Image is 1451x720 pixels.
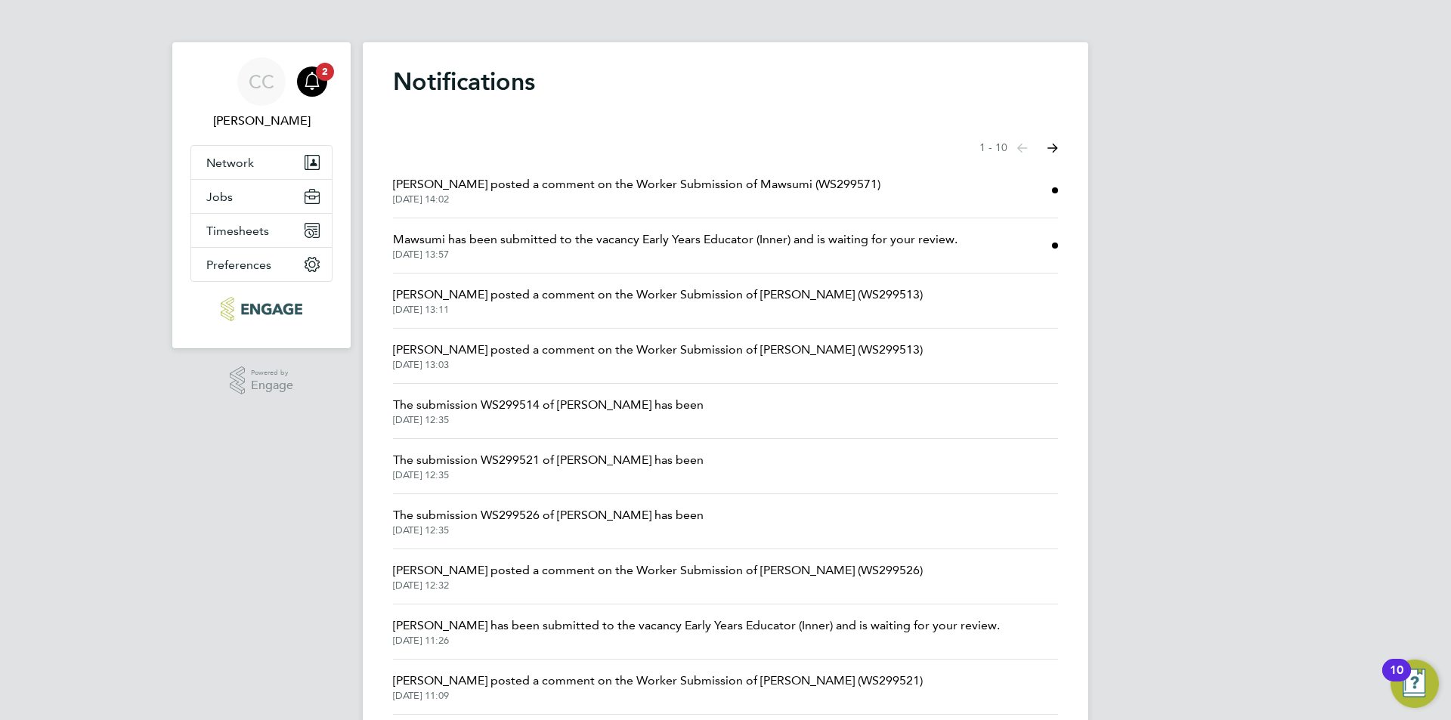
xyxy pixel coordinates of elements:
[221,297,302,321] img: ncclondon-logo-retina.png
[393,524,704,536] span: [DATE] 12:35
[393,230,958,261] a: Mawsumi has been submitted to the vacancy Early Years Educator (Inner) and is waiting for your re...
[206,190,233,204] span: Jobs
[1391,660,1439,708] button: Open Resource Center, 10 new notifications
[393,286,923,316] a: [PERSON_NAME] posted a comment on the Worker Submission of [PERSON_NAME] (WS299513)[DATE] 13:11
[393,451,704,481] a: The submission WS299521 of [PERSON_NAME] has been[DATE] 12:35
[393,451,704,469] span: The submission WS299521 of [PERSON_NAME] has been
[393,341,923,371] a: [PERSON_NAME] posted a comment on the Worker Submission of [PERSON_NAME] (WS299513)[DATE] 13:03
[979,133,1058,163] nav: Select page of notifications list
[393,341,923,359] span: [PERSON_NAME] posted a comment on the Worker Submission of [PERSON_NAME] (WS299513)
[206,224,269,238] span: Timesheets
[393,193,880,205] span: [DATE] 14:02
[393,286,923,304] span: [PERSON_NAME] posted a comment on the Worker Submission of [PERSON_NAME] (WS299513)
[393,635,1000,647] span: [DATE] 11:26
[393,616,1000,635] span: [PERSON_NAME] has been submitted to the vacancy Early Years Educator (Inner) and is waiting for y...
[249,72,274,91] span: CC
[393,396,704,426] a: The submission WS299514 of [PERSON_NAME] has been[DATE] 12:35
[393,469,704,481] span: [DATE] 12:35
[251,379,293,392] span: Engage
[393,561,923,579] span: [PERSON_NAME] posted a comment on the Worker Submission of [PERSON_NAME] (WS299526)
[1390,670,1403,690] div: 10
[393,414,704,426] span: [DATE] 12:35
[393,561,923,592] a: [PERSON_NAME] posted a comment on the Worker Submission of [PERSON_NAME] (WS299526)[DATE] 12:32
[393,506,704,536] a: The submission WS299526 of [PERSON_NAME] has been[DATE] 12:35
[191,214,332,247] button: Timesheets
[190,57,333,130] a: CC[PERSON_NAME]
[251,366,293,379] span: Powered by
[190,112,333,130] span: Carol Commin
[393,230,958,249] span: Mawsumi has been submitted to the vacancy Early Years Educator (Inner) and is waiting for your re...
[393,249,958,261] span: [DATE] 13:57
[393,579,923,592] span: [DATE] 12:32
[393,175,880,205] a: [PERSON_NAME] posted a comment on the Worker Submission of Mawsumi (WS299571)[DATE] 14:02
[191,248,332,281] button: Preferences
[979,141,1007,156] span: 1 - 10
[316,63,334,81] span: 2
[393,304,923,316] span: [DATE] 13:11
[393,359,923,371] span: [DATE] 13:03
[297,57,327,106] a: 2
[393,672,923,702] a: [PERSON_NAME] posted a comment on the Worker Submission of [PERSON_NAME] (WS299521)[DATE] 11:09
[393,672,923,690] span: [PERSON_NAME] posted a comment on the Worker Submission of [PERSON_NAME] (WS299521)
[393,175,880,193] span: [PERSON_NAME] posted a comment on the Worker Submission of Mawsumi (WS299571)
[393,66,1058,97] h1: Notifications
[191,180,332,213] button: Jobs
[206,258,271,272] span: Preferences
[172,42,351,348] nav: Main navigation
[190,297,333,321] a: Go to home page
[393,690,923,702] span: [DATE] 11:09
[206,156,254,170] span: Network
[230,366,294,395] a: Powered byEngage
[191,146,332,179] button: Network
[393,616,1000,647] a: [PERSON_NAME] has been submitted to the vacancy Early Years Educator (Inner) and is waiting for y...
[393,396,704,414] span: The submission WS299514 of [PERSON_NAME] has been
[393,506,704,524] span: The submission WS299526 of [PERSON_NAME] has been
